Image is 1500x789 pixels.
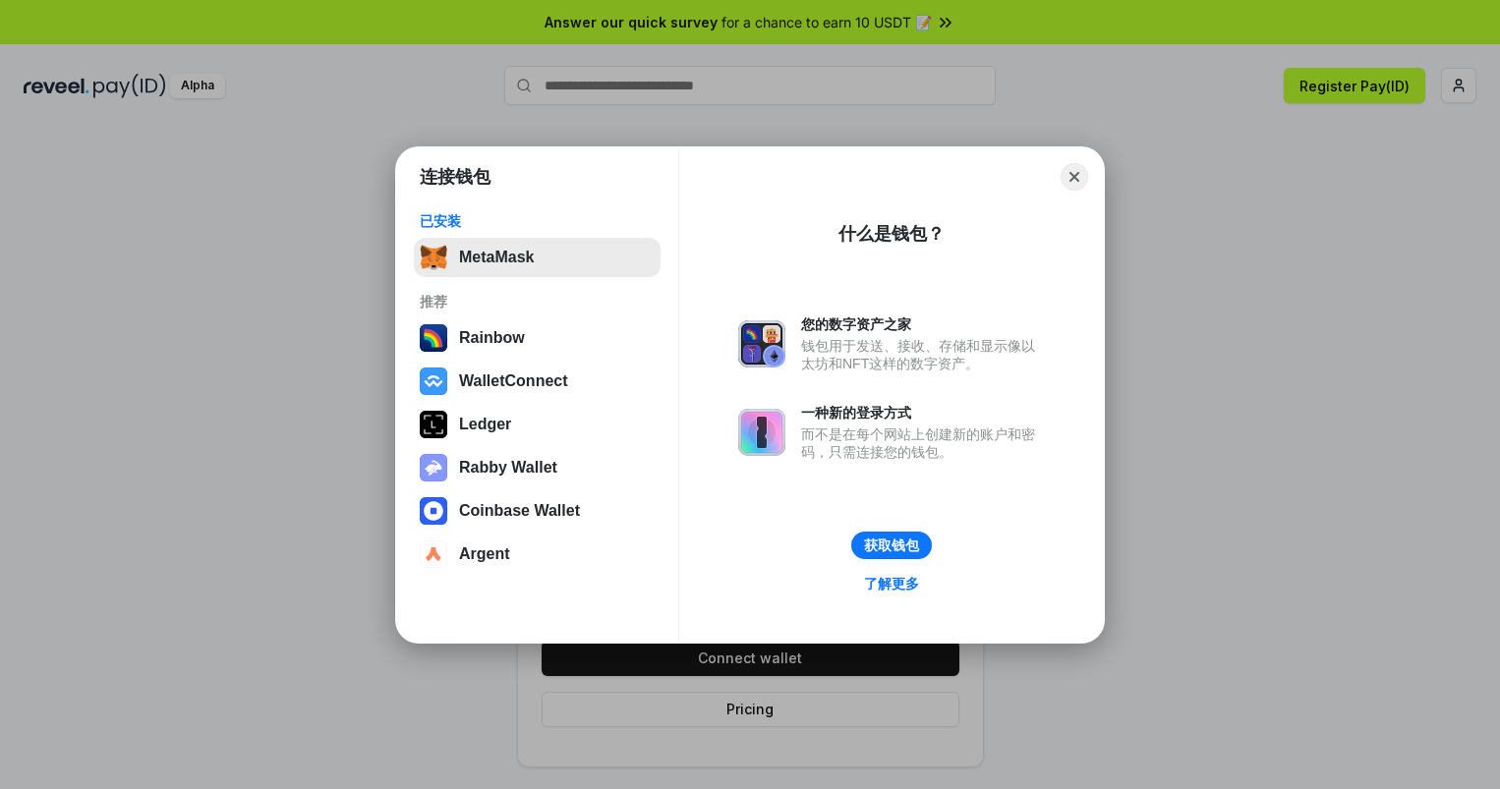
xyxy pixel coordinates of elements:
button: Ledger [414,405,661,444]
button: Coinbase Wallet [414,491,661,531]
button: 获取钱包 [851,532,932,559]
img: svg+xml,%3Csvg%20width%3D%22120%22%20height%3D%22120%22%20viewBox%3D%220%200%20120%20120%22%20fil... [420,324,447,352]
div: 钱包用于发送、接收、存储和显示像以太坊和NFT这样的数字资产。 [801,337,1045,372]
h1: 连接钱包 [420,165,490,189]
button: Argent [414,535,661,574]
button: MetaMask [414,238,661,277]
div: WalletConnect [459,372,568,390]
div: Coinbase Wallet [459,502,580,520]
div: Rabby Wallet [459,459,557,477]
a: 了解更多 [852,571,931,596]
div: 而不是在每个网站上创建新的账户和密码，只需连接您的钱包。 [801,425,1045,461]
img: svg+xml,%3Csvg%20xmlns%3D%22http%3A%2F%2Fwww.w3.org%2F2000%2Fsvg%22%20fill%3D%22none%22%20viewBox... [738,320,785,367]
div: 推荐 [420,293,655,310]
img: svg+xml,%3Csvg%20xmlns%3D%22http%3A%2F%2Fwww.w3.org%2F2000%2Fsvg%22%20fill%3D%22none%22%20viewBox... [420,454,447,481]
img: svg+xml,%3Csvg%20xmlns%3D%22http%3A%2F%2Fwww.w3.org%2F2000%2Fsvg%22%20width%3D%2228%22%20height%3... [420,411,447,438]
img: svg+xml,%3Csvg%20xmlns%3D%22http%3A%2F%2Fwww.w3.org%2F2000%2Fsvg%22%20fill%3D%22none%22%20viewBox... [738,409,785,456]
div: 了解更多 [864,575,919,592]
div: 什么是钱包？ [838,222,945,246]
div: 已安装 [420,212,655,230]
img: svg+xml,%3Csvg%20width%3D%2228%22%20height%3D%2228%22%20viewBox%3D%220%200%2028%2028%22%20fill%3D... [420,367,447,395]
div: Rainbow [459,329,525,347]
div: Argent [459,545,510,563]
div: 一种新的登录方式 [801,404,1045,422]
div: 获取钱包 [864,536,919,554]
img: svg+xml,%3Csvg%20width%3D%2228%22%20height%3D%2228%22%20viewBox%3D%220%200%2028%2028%22%20fill%3D... [420,497,447,525]
button: WalletConnect [414,362,661,401]
button: Rainbow [414,318,661,358]
div: 您的数字资产之家 [801,315,1045,333]
div: Ledger [459,416,511,433]
img: svg+xml,%3Csvg%20width%3D%2228%22%20height%3D%2228%22%20viewBox%3D%220%200%2028%2028%22%20fill%3D... [420,540,447,568]
button: Close [1061,163,1088,191]
button: Rabby Wallet [414,448,661,487]
img: svg+xml,%3Csvg%20fill%3D%22none%22%20height%3D%2233%22%20viewBox%3D%220%200%2035%2033%22%20width%... [420,244,447,271]
div: MetaMask [459,249,534,266]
